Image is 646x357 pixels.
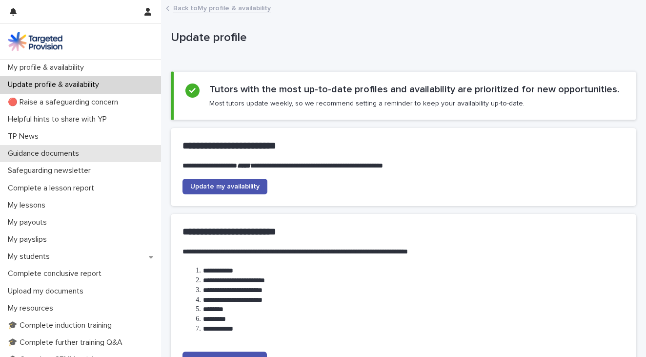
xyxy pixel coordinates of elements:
p: Complete a lesson report [4,184,102,193]
p: Complete conclusive report [4,269,109,278]
p: My profile & availability [4,63,92,72]
p: Most tutors update weekly, so we recommend setting a reminder to keep your availability up-to-date. [209,99,525,108]
p: Guidance documents [4,149,87,158]
img: M5nRWzHhSzIhMunXDL62 [8,32,62,51]
p: 🎓 Complete further training Q&A [4,338,130,347]
p: My payslips [4,235,55,244]
p: 🔴 Raise a safeguarding concern [4,98,126,107]
p: 🎓 Complete induction training [4,321,120,330]
p: Upload my documents [4,287,91,296]
p: Safeguarding newsletter [4,166,99,175]
p: My payouts [4,218,55,227]
a: Back toMy profile & availability [173,2,271,13]
p: My students [4,252,58,261]
a: Update my availability [182,179,267,194]
p: My lessons [4,201,53,210]
p: TP News [4,132,46,141]
p: Update profile [171,31,632,45]
h2: Tutors with the most up-to-date profiles and availability are prioritized for new opportunities. [209,84,619,95]
p: My resources [4,304,61,313]
p: Update profile & availability [4,80,107,89]
p: Helpful hints to share with YP [4,115,115,124]
span: Update my availability [190,183,260,190]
